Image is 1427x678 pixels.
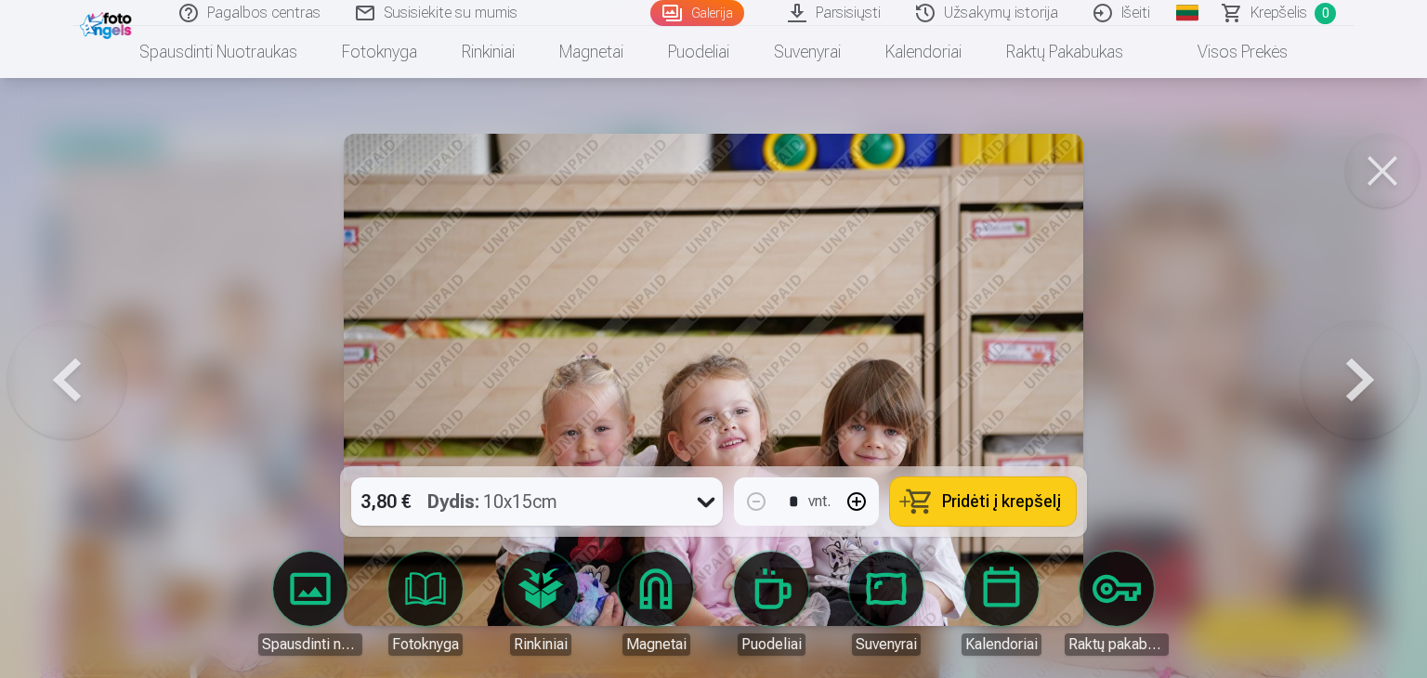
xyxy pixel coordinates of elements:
[373,552,478,656] a: Fotoknyga
[738,633,805,656] div: Puodeliai
[388,633,463,656] div: Fotoknyga
[604,552,708,656] a: Magnetai
[427,477,557,526] div: 10x15cm
[117,26,320,78] a: Spausdinti nuotraukas
[808,490,831,513] div: vnt.
[258,552,362,656] a: Spausdinti nuotraukas
[489,552,593,656] a: Rinkiniai
[949,552,1054,656] a: Kalendoriai
[1065,633,1169,656] div: Raktų pakabukas
[1146,26,1310,78] a: Visos prekės
[258,633,362,656] div: Spausdinti nuotraukas
[962,633,1041,656] div: Kalendoriai
[1065,552,1169,656] a: Raktų pakabukas
[80,7,137,39] img: /fa2
[351,477,420,526] div: 3,80 €
[1250,2,1307,24] span: Krepšelis
[863,26,984,78] a: Kalendoriai
[439,26,537,78] a: Rinkiniai
[427,489,479,515] strong: Dydis :
[537,26,646,78] a: Magnetai
[719,552,823,656] a: Puodeliai
[890,477,1076,526] button: Pridėti į krepšelį
[942,493,1061,510] span: Pridėti į krepšelį
[510,633,571,656] div: Rinkiniai
[1315,3,1336,24] span: 0
[320,26,439,78] a: Fotoknyga
[622,633,690,656] div: Magnetai
[646,26,752,78] a: Puodeliai
[834,552,938,656] a: Suvenyrai
[984,26,1146,78] a: Raktų pakabukas
[752,26,863,78] a: Suvenyrai
[852,633,921,656] div: Suvenyrai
